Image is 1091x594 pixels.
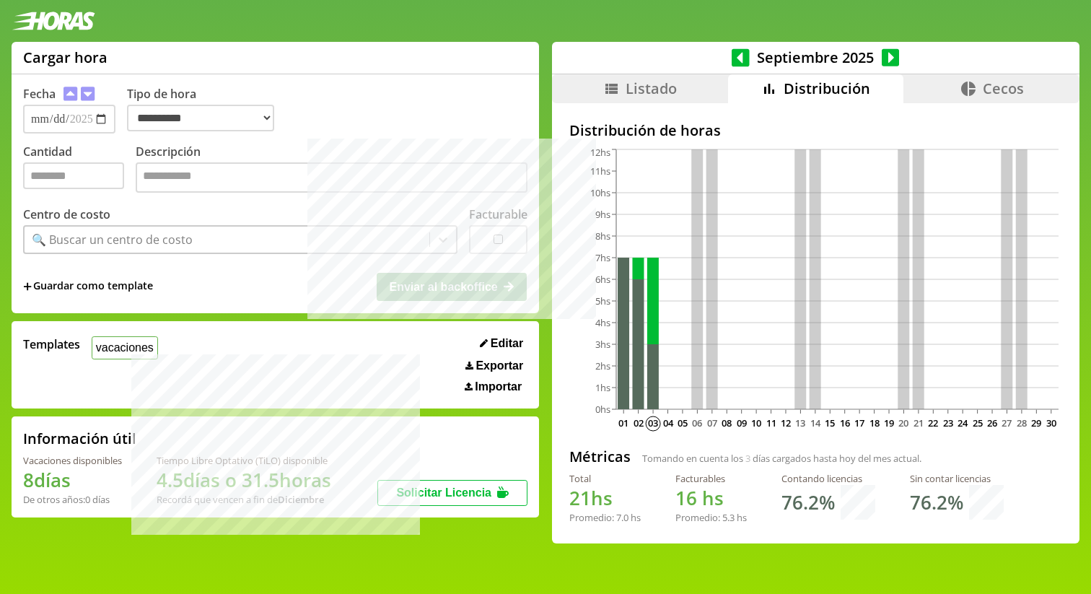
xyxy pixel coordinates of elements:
[23,86,56,102] label: Fecha
[127,105,274,131] select: Tipo de hora
[569,121,1062,140] h2: Distribución de horas
[595,251,610,264] tspan: 7hs
[675,472,747,485] div: Facturables
[23,279,32,294] span: +
[722,416,732,429] text: 08
[12,12,95,30] img: logotipo
[1002,416,1012,429] text: 27
[825,416,835,429] text: 15
[840,416,850,429] text: 16
[136,162,527,193] textarea: Descripción
[23,454,122,467] div: Vacaciones disponibles
[678,416,688,429] text: 05
[23,144,136,196] label: Cantidad
[569,447,631,466] h2: Métricas
[854,416,864,429] text: 17
[157,454,331,467] div: Tiempo Libre Optativo (TiLO) disponible
[750,48,882,67] span: Septiembre 2025
[736,416,746,429] text: 09
[1046,416,1056,429] text: 30
[23,48,108,67] h1: Cargar hora
[595,381,610,394] tspan: 1hs
[157,493,331,506] div: Recordá que vencen a fin de
[157,467,331,493] h1: 4.5 días o 31.5 horas
[898,416,908,429] text: 20
[476,336,527,351] button: Editar
[884,416,894,429] text: 19
[913,416,924,429] text: 21
[751,416,761,429] text: 10
[928,416,938,429] text: 22
[595,359,610,372] tspan: 2hs
[569,485,591,511] span: 21
[1031,416,1041,429] text: 29
[23,467,122,493] h1: 8 días
[943,416,953,429] text: 23
[23,336,80,352] span: Templates
[595,230,610,243] tspan: 8hs
[675,485,697,511] span: 16
[569,511,641,524] div: Promedio: hs
[127,86,286,134] label: Tipo de hora
[642,452,921,465] span: Tomando en cuenta los días cargados hasta hoy del mes actual.
[692,416,702,429] text: 06
[810,416,821,429] text: 14
[377,480,527,506] button: Solicitar Licencia
[569,472,641,485] div: Total
[491,337,523,350] span: Editar
[569,485,641,511] h1: hs
[910,489,963,515] h1: 76.2 %
[662,416,673,429] text: 04
[595,273,610,286] tspan: 6hs
[648,416,658,429] text: 03
[595,294,610,307] tspan: 5hs
[32,232,193,248] div: 🔍 Buscar un centro de costo
[92,336,158,359] button: vacaciones
[766,416,776,429] text: 11
[475,380,522,393] span: Importar
[461,359,527,373] button: Exportar
[745,452,750,465] span: 3
[278,493,324,506] b: Diciembre
[23,206,110,222] label: Centro de costo
[23,162,124,189] input: Cantidad
[595,316,610,329] tspan: 4hs
[469,206,527,222] label: Facturable
[795,416,805,429] text: 13
[396,486,491,499] span: Solicitar Licencia
[23,279,153,294] span: +Guardar como template
[590,186,610,199] tspan: 10hs
[595,403,610,416] tspan: 0hs
[595,338,610,351] tspan: 3hs
[910,472,1004,485] div: Sin contar licencias
[987,416,997,429] text: 26
[972,416,982,429] text: 25
[675,511,747,524] div: Promedio: hs
[781,489,835,515] h1: 76.2 %
[781,472,875,485] div: Contando licencias
[476,359,523,372] span: Exportar
[675,485,747,511] h1: hs
[784,79,870,98] span: Distribución
[136,144,527,196] label: Descripción
[616,511,628,524] span: 7.0
[781,416,791,429] text: 12
[869,416,879,429] text: 18
[23,493,122,506] div: De otros años: 0 días
[595,208,610,221] tspan: 9hs
[707,416,717,429] text: 07
[590,165,610,178] tspan: 11hs
[590,146,610,159] tspan: 12hs
[983,79,1024,98] span: Cecos
[626,79,677,98] span: Listado
[23,429,136,448] h2: Información útil
[958,416,968,429] text: 24
[618,416,628,429] text: 01
[633,416,643,429] text: 02
[1017,416,1027,429] text: 28
[722,511,735,524] span: 5.3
